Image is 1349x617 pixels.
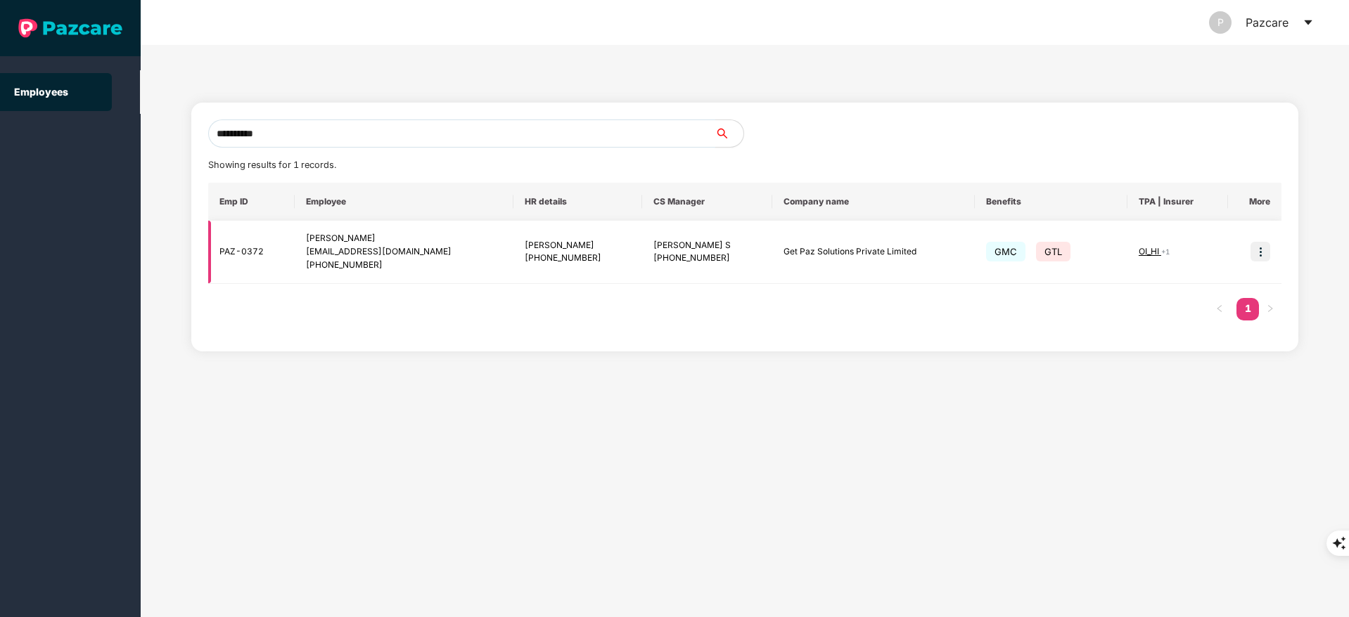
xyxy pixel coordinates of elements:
[975,183,1127,221] th: Benefits
[1127,183,1228,221] th: TPA | Insurer
[513,183,642,221] th: HR details
[208,160,336,170] span: Showing results for 1 records.
[14,86,68,98] a: Employees
[306,259,502,272] div: [PHONE_NUMBER]
[1161,247,1170,256] span: + 1
[1208,298,1231,320] li: Previous Page
[1303,17,1314,28] span: caret-down
[772,221,974,284] td: Get Paz Solutions Private Limited
[1251,242,1270,261] img: icon
[1217,11,1224,34] span: P
[1208,298,1231,320] button: left
[525,239,631,252] div: [PERSON_NAME]
[642,183,772,221] th: CS Manager
[1236,298,1259,319] a: 1
[1036,242,1070,261] span: GTL
[306,245,502,259] div: [EMAIL_ADDRESS][DOMAIN_NAME]
[653,239,761,252] div: [PERSON_NAME] S
[1259,298,1281,320] button: right
[1215,304,1224,313] span: left
[1259,298,1281,320] li: Next Page
[306,232,502,245] div: [PERSON_NAME]
[1236,298,1259,320] li: 1
[653,252,761,265] div: [PHONE_NUMBER]
[208,183,295,221] th: Emp ID
[525,252,631,265] div: [PHONE_NUMBER]
[1139,246,1161,256] span: OI_HI
[208,221,295,284] td: PAZ-0372
[715,119,744,148] button: search
[986,242,1025,261] span: GMC
[1228,183,1281,221] th: More
[295,183,513,221] th: Employee
[715,128,743,139] span: search
[772,183,974,221] th: Company name
[1266,304,1274,313] span: right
